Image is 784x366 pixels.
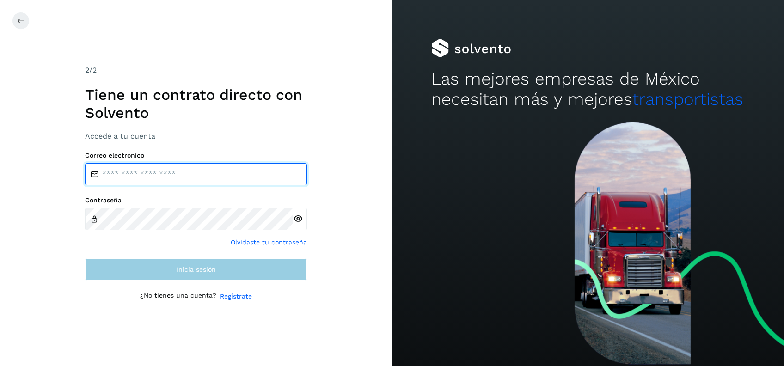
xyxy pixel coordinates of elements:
span: Inicia sesión [177,266,216,273]
h2: Las mejores empresas de México necesitan más y mejores [431,69,745,110]
label: Correo electrónico [85,152,307,159]
a: Olvidaste tu contraseña [231,238,307,247]
span: transportistas [632,89,743,109]
h3: Accede a tu cuenta [85,132,307,140]
p: ¿No tienes una cuenta? [140,292,216,301]
a: Regístrate [220,292,252,301]
span: 2 [85,66,89,74]
label: Contraseña [85,196,307,204]
h1: Tiene un contrato directo con Solvento [85,86,307,122]
button: Inicia sesión [85,258,307,281]
div: /2 [85,65,307,76]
